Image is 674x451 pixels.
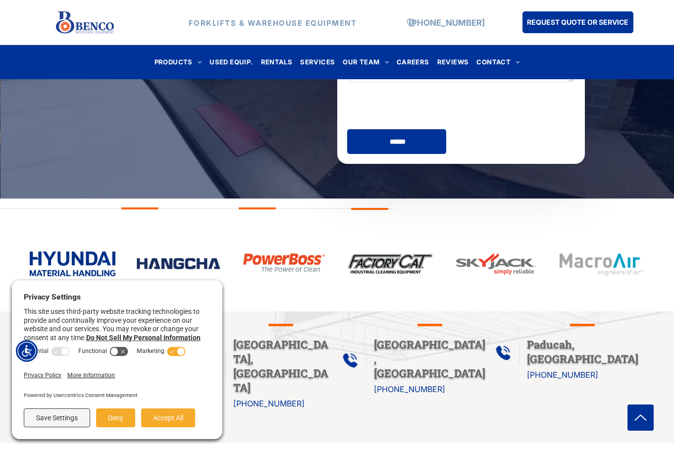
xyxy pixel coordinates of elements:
a: REVIEWS [433,55,473,69]
img: bencoindustrial [558,251,644,278]
img: bencoindustrial [347,251,433,276]
img: bencoindustrial [241,251,327,274]
a: [PHONE_NUMBER] [233,399,305,408]
iframe: reCAPTCHA [348,89,484,123]
a: RENTALS [257,55,297,69]
span: [GEOGRAPHIC_DATA], [GEOGRAPHIC_DATA] [374,337,485,380]
a: [PHONE_NUMBER] [409,17,485,27]
img: bencoindustrial [453,251,538,277]
div: Accessibility Menu [16,340,38,362]
strong: FORKLIFTS & WAREHOUSE EQUIPMENT [189,18,357,27]
a: CONTACT [472,55,523,69]
a: CAREERS [393,55,433,69]
a: [PHONE_NUMBER] [527,370,598,380]
a: [PHONE_NUMBER] [374,384,445,394]
a: SERVICES [296,55,339,69]
a: OUR TEAM [339,55,393,69]
a: REQUEST QUOTE OR SERVICE [522,11,633,33]
span: [GEOGRAPHIC_DATA], [GEOGRAPHIC_DATA] [233,337,328,395]
a: PRODUCTS [151,55,206,69]
img: bencoindustrial [135,256,221,270]
a: USED EQUIP. [206,55,257,69]
img: bencoindustrial [30,251,115,276]
span: Paducah, [GEOGRAPHIC_DATA] [527,337,638,366]
span: REQUEST QUOTE OR SERVICE [527,13,628,31]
